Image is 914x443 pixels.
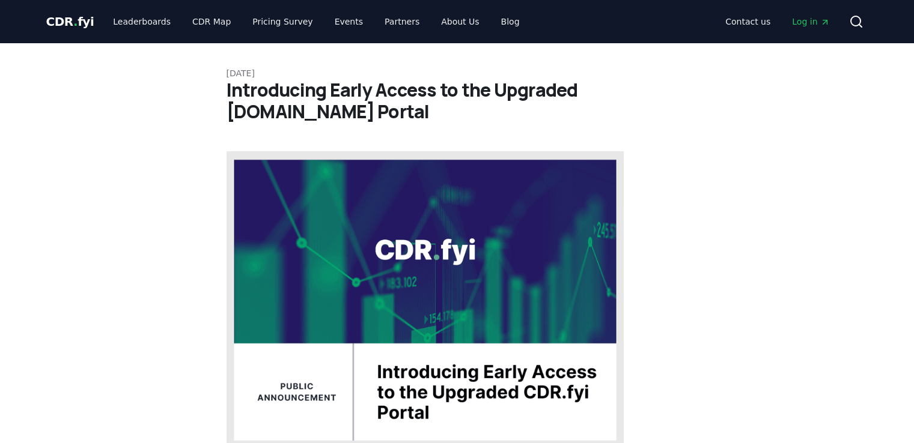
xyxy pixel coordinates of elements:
a: Leaderboards [103,11,180,32]
a: CDR.fyi [46,13,94,30]
a: Log in [782,11,839,32]
a: About Us [431,11,489,32]
nav: Main [716,11,839,32]
a: CDR Map [183,11,240,32]
nav: Main [103,11,529,32]
span: CDR fyi [46,14,94,29]
span: . [73,14,78,29]
a: Blog [492,11,529,32]
a: Events [325,11,373,32]
a: Pricing Survey [243,11,322,32]
a: Partners [375,11,429,32]
a: Contact us [716,11,780,32]
p: [DATE] [227,67,688,79]
span: Log in [792,16,829,28]
h1: Introducing Early Access to the Upgraded [DOMAIN_NAME] Portal [227,79,688,122]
